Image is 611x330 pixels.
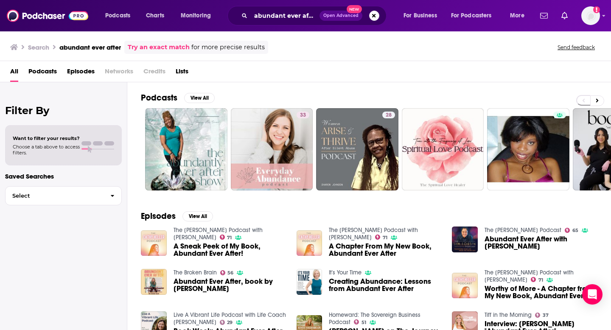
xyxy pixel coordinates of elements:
a: All [10,64,18,82]
span: Select [6,193,104,199]
a: Creating Abundance: Lessons from Abundant Ever After [329,278,442,292]
a: 71 [375,235,387,240]
span: 71 [538,278,543,282]
a: 51 [354,319,366,324]
span: Networks [105,64,133,82]
img: Abundant Ever After, book by Cathy Heller [141,269,167,295]
a: Lists [176,64,188,82]
img: Worthy of More - A Chapter from My New Book, Abundant Ever After [452,273,478,299]
div: Search podcasts, credits, & more... [235,6,395,25]
span: Choose a tab above to access filters. [13,144,80,156]
span: For Business [404,10,437,22]
img: User Profile [581,6,600,25]
img: Podchaser - Follow, Share and Rate Podcasts [7,8,88,24]
a: 65 [565,228,578,233]
a: 33 [231,108,313,190]
p: Saved Searches [5,172,122,180]
a: Tiff in the Morning [485,311,532,319]
button: open menu [398,9,448,22]
span: More [510,10,524,22]
a: The Jim Fortin Podcast [485,227,561,234]
a: Podcasts [28,64,57,82]
a: 37 [535,313,549,318]
a: 29 [220,320,233,325]
span: Abundant Ever After, book by [PERSON_NAME] [174,278,286,292]
span: 71 [383,236,387,240]
a: The Cathy Heller Podcast with Cathy Heller [485,269,574,283]
span: Want to filter your results? [13,135,80,141]
a: EpisodesView All [141,211,213,221]
a: It's Your Time [329,269,362,276]
button: open menu [175,9,222,22]
a: Show notifications dropdown [537,8,551,23]
span: Monitoring [181,10,211,22]
a: The Cathy Heller Podcast with Cathy Heller [174,227,263,241]
a: 28 [382,112,395,118]
a: Abundant Ever After, book by Cathy Heller [174,278,286,292]
a: 28 [316,108,398,190]
a: 56 [220,270,234,275]
img: Creating Abundance: Lessons from Abundant Ever After [297,269,322,295]
a: Abundant Ever After with Cathy Heller [485,235,597,250]
img: A Sneak Peek of My Book, Abundant Ever After! [141,230,167,256]
span: Logged in as megcassidy [581,6,600,25]
a: 71 [531,277,543,282]
a: The Cathy Heller Podcast with Cathy Heller [329,227,418,241]
span: Open Advanced [323,14,359,18]
button: open menu [446,9,504,22]
button: View All [182,211,213,221]
span: 71 [227,236,232,240]
span: for more precise results [191,42,265,52]
input: Search podcasts, credits, & more... [251,9,320,22]
span: 28 [386,111,392,120]
a: Try an exact match [128,42,190,52]
a: PodcastsView All [141,92,215,103]
span: Abundant Ever After with [PERSON_NAME] [485,235,597,250]
span: Episodes [67,64,95,82]
span: Credits [143,64,165,82]
a: 71 [220,235,232,240]
span: 51 [362,321,366,324]
a: Show notifications dropdown [558,8,571,23]
a: Worthy of More - A Chapter from My New Book, Abundant Ever After [485,285,597,299]
span: 56 [227,271,233,275]
button: View All [184,93,215,103]
button: Select [5,186,122,205]
h2: Filter By [5,104,122,117]
button: Open AdvancedNew [320,11,362,21]
svg: Add a profile image [593,6,600,13]
h3: Search [28,43,49,51]
a: Abundant Ever After with Cathy Heller [452,227,478,252]
span: Charts [146,10,164,22]
a: Homeward: The Sovereign Business Podcast [329,311,420,326]
button: Send feedback [555,44,597,51]
button: open menu [504,9,535,22]
a: A Chapter From My New Book, Abundant Ever After [329,243,442,257]
h2: Podcasts [141,92,177,103]
span: 33 [300,111,306,120]
a: Live A Vibrant Life Podcast with Life Coach Kelly Tibbitts [174,311,286,326]
div: Open Intercom Messenger [582,284,603,305]
span: 29 [227,321,233,324]
a: A Sneak Peek of My Book, Abundant Ever After! [174,243,286,257]
a: 33 [297,112,309,118]
span: 65 [572,229,578,232]
a: Charts [140,9,169,22]
h3: abundant ever after [59,43,121,51]
img: A Chapter From My New Book, Abundant Ever After [297,230,322,256]
a: The Broken Brain [174,269,217,276]
span: New [347,5,362,13]
span: 37 [543,313,549,317]
span: Podcasts [105,10,130,22]
button: open menu [99,9,141,22]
